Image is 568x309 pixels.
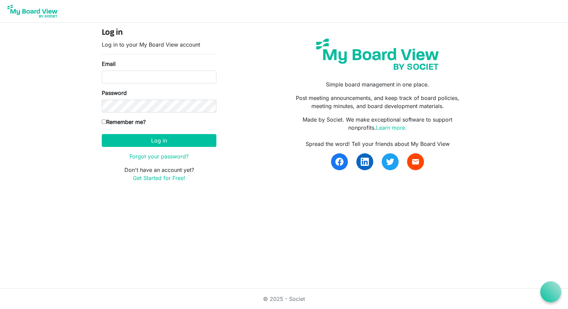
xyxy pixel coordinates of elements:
[376,124,407,131] a: Learn more.
[102,134,216,147] button: Log in
[289,140,466,148] div: Spread the word! Tell your friends about My Board View
[263,295,305,302] a: © 2025 - Societ
[335,158,344,166] img: facebook.svg
[102,118,146,126] label: Remember me?
[129,153,189,160] a: Forgot your password?
[386,158,394,166] img: twitter.svg
[133,175,185,181] a: Get Started for Free!
[411,158,420,166] span: email
[289,94,466,110] p: Post meeting announcements, and keep track of board policies, meeting minutes, and board developm...
[102,89,127,97] label: Password
[102,60,116,68] label: Email
[102,166,216,182] p: Don't have an account yet?
[102,28,216,38] h4: Log in
[102,41,216,49] p: Log in to your My Board View account
[102,120,106,124] input: Remember me?
[361,158,369,166] img: linkedin.svg
[289,80,466,88] p: Simple board management in one place.
[289,115,466,132] p: Made by Societ. We make exceptional software to support nonprofits.
[5,3,60,20] img: My Board View Logo
[311,33,444,75] img: my-board-view-societ.svg
[407,153,424,170] a: email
